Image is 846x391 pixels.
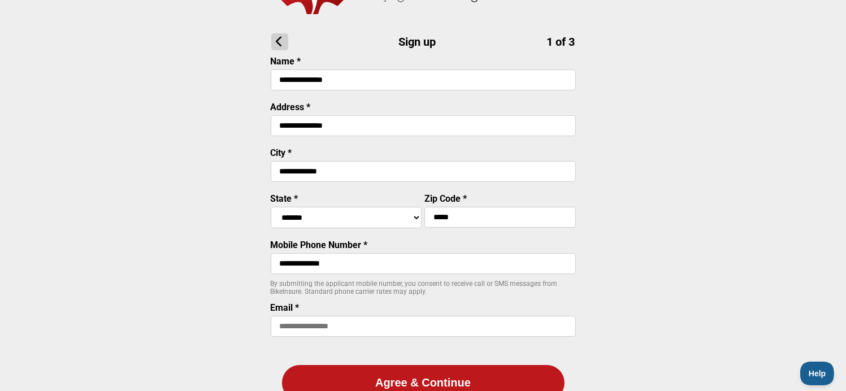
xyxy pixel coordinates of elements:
label: State * [271,193,298,204]
label: Name * [271,56,301,67]
h1: Sign up [271,33,575,50]
label: City * [271,147,292,158]
label: Email * [271,302,300,313]
p: By submitting the applicant mobile number, you consent to receive call or SMS messages from BikeI... [271,280,576,296]
label: Zip Code * [424,193,467,204]
label: Address * [271,102,311,112]
span: 1 of 3 [546,35,575,49]
iframe: Toggle Customer Support [800,362,835,385]
label: Mobile Phone Number * [271,240,368,250]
